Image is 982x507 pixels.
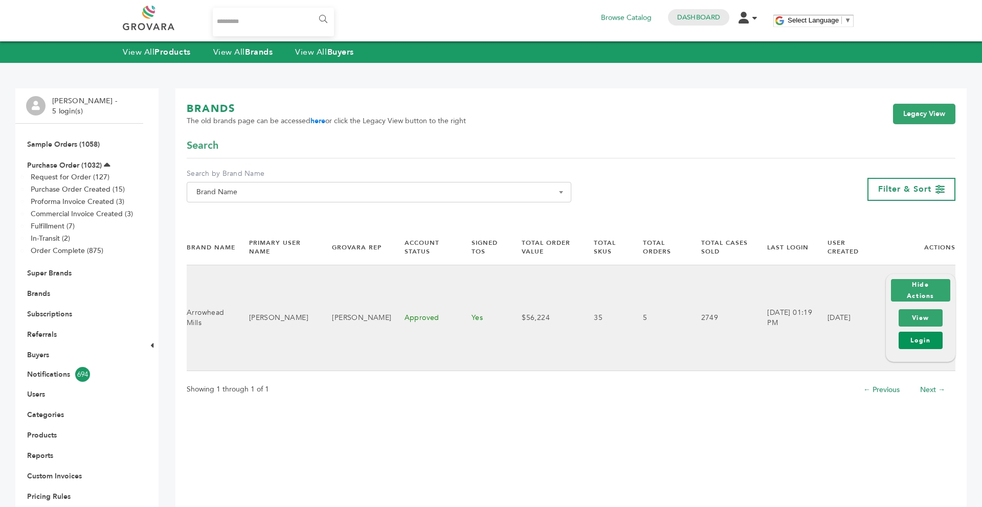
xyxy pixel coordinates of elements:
[31,172,109,182] a: Request for Order (127)
[187,182,571,202] span: Brand Name
[27,330,57,339] a: Referrals
[31,234,70,243] a: In-Transit (2)
[154,47,190,58] strong: Products
[899,332,943,349] a: Login
[899,309,943,327] a: View
[27,410,64,420] a: Categories
[815,230,873,265] th: User Created
[187,169,571,179] label: Search by Brand Name
[27,160,102,170] a: Purchase Order (1032)
[31,246,103,256] a: Order Complete (875)
[27,350,49,360] a: Buyers
[841,16,842,24] span: ​
[319,230,391,265] th: Grovara Rep
[688,265,755,371] td: 2749
[187,139,218,153] span: Search
[236,265,320,371] td: [PERSON_NAME]
[392,230,459,265] th: Account Status
[844,16,851,24] span: ▼
[27,309,72,319] a: Subscriptions
[327,47,354,58] strong: Buyers
[509,230,581,265] th: Total Order Value
[75,367,90,382] span: 694
[187,116,466,126] span: The old brands page can be accessed or click the Legacy View button to the right
[52,96,120,116] li: [PERSON_NAME] - 5 login(s)
[319,265,391,371] td: [PERSON_NAME]
[27,389,45,399] a: Users
[459,265,509,371] td: Yes
[27,367,131,382] a: Notifications694
[788,16,839,24] span: Select Language
[27,471,82,481] a: Custom Invoices
[31,185,125,194] a: Purchase Order Created (15)
[893,104,955,124] a: Legacy View
[788,16,851,24] a: Select Language​
[236,230,320,265] th: Primary User Name
[31,197,124,206] a: Proforma Invoice Created (3)
[878,183,931,195] span: Filter & Sort
[581,265,630,371] td: 35
[27,492,71,501] a: Pricing Rules
[688,230,755,265] th: Total Cases Sold
[27,430,57,440] a: Products
[187,102,466,116] h1: BRANDS
[187,383,269,396] p: Showing 1 through 1 of 1
[873,230,955,265] th: Actions
[630,230,688,265] th: Total Orders
[815,265,873,371] td: [DATE]
[123,47,191,58] a: View AllProducts
[213,8,334,36] input: Search...
[601,12,652,24] a: Browse Catalog
[754,265,814,371] td: [DATE] 01:19 PM
[187,230,236,265] th: Brand Name
[509,265,581,371] td: $56,224
[192,185,566,199] span: Brand Name
[213,47,273,58] a: View AllBrands
[920,385,945,395] a: Next →
[310,116,325,126] a: here
[630,265,688,371] td: 5
[27,140,100,149] a: Sample Orders (1058)
[27,451,53,460] a: Reports
[581,230,630,265] th: Total SKUs
[27,268,72,278] a: Super Brands
[31,221,75,231] a: Fulfillment (7)
[392,265,459,371] td: Approved
[187,265,236,371] td: Arrowhead Mills
[295,47,354,58] a: View AllBuyers
[754,230,814,265] th: Last Login
[26,96,46,116] img: profile.png
[31,209,133,219] a: Commercial Invoice Created (3)
[27,289,50,298] a: Brands
[891,279,950,302] button: Hide Actions
[459,230,509,265] th: Signed TOS
[863,385,900,395] a: ← Previous
[677,13,720,22] a: Dashboard
[245,47,273,58] strong: Brands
